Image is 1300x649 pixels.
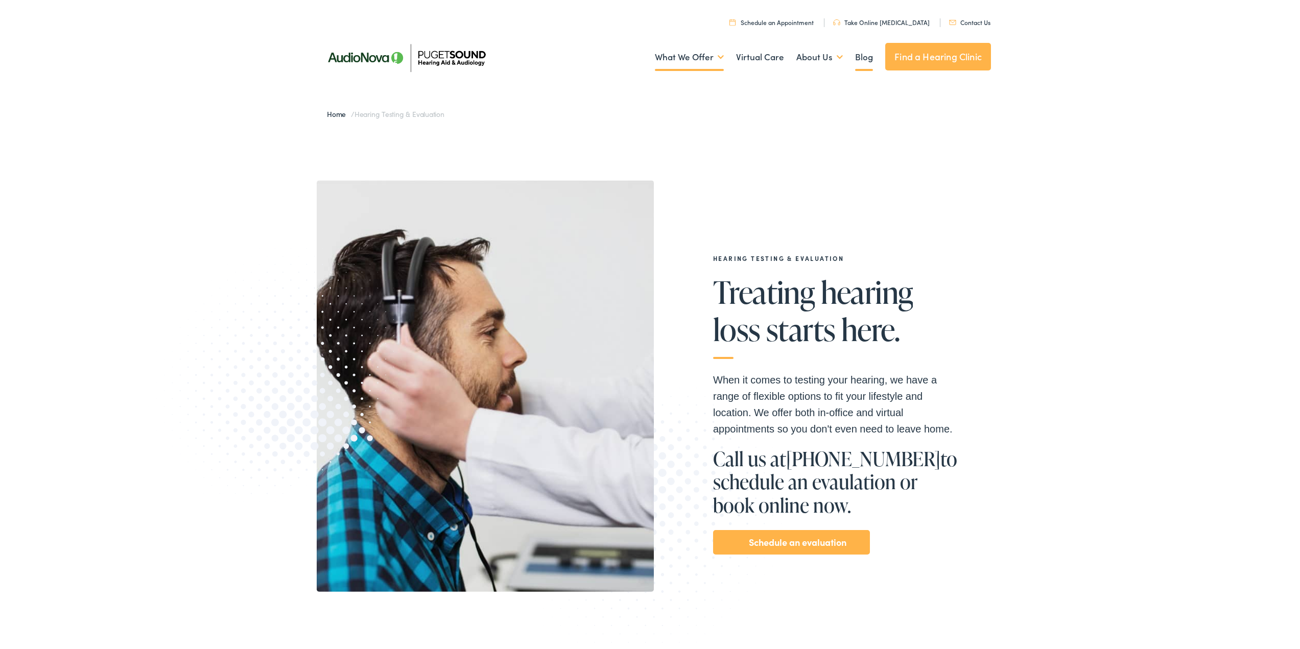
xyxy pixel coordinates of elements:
a: Take Online [MEDICAL_DATA] [833,16,930,25]
a: What We Offer [655,36,724,74]
img: Doctor placing headphones on a male patient during testing [317,178,654,589]
a: Schedule an Appointment [729,16,814,25]
span: loss [713,310,761,344]
a: Home [327,107,351,117]
span: starts [766,310,835,344]
a: Find a Hearing Clinic [885,41,991,68]
img: utility icon [949,18,956,23]
a: Contact Us [949,16,990,25]
a: Schedule an evaluation [749,532,846,548]
img: utility icon [729,17,736,23]
a: About Us [796,36,843,74]
span: here. [841,310,900,344]
span: / [327,107,444,117]
img: Graphic image with a halftone pattern, contributing to the site's visual design. [148,230,418,508]
a: [PHONE_NUMBER] [786,443,940,470]
h1: Call us at to schedule an evaulation or book online now. [713,445,958,515]
h2: Hearing Testing & Evaluation [713,253,958,260]
span: Treating [713,273,815,307]
a: Blog [855,36,873,74]
p: When it comes to testing your hearing, we have a range of flexible options to fit your lifestyle ... [713,370,958,435]
img: utility icon [833,17,840,23]
a: Virtual Care [736,36,784,74]
span: Hearing Testing & Evaluation [354,107,444,117]
span: hearing [821,273,913,307]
